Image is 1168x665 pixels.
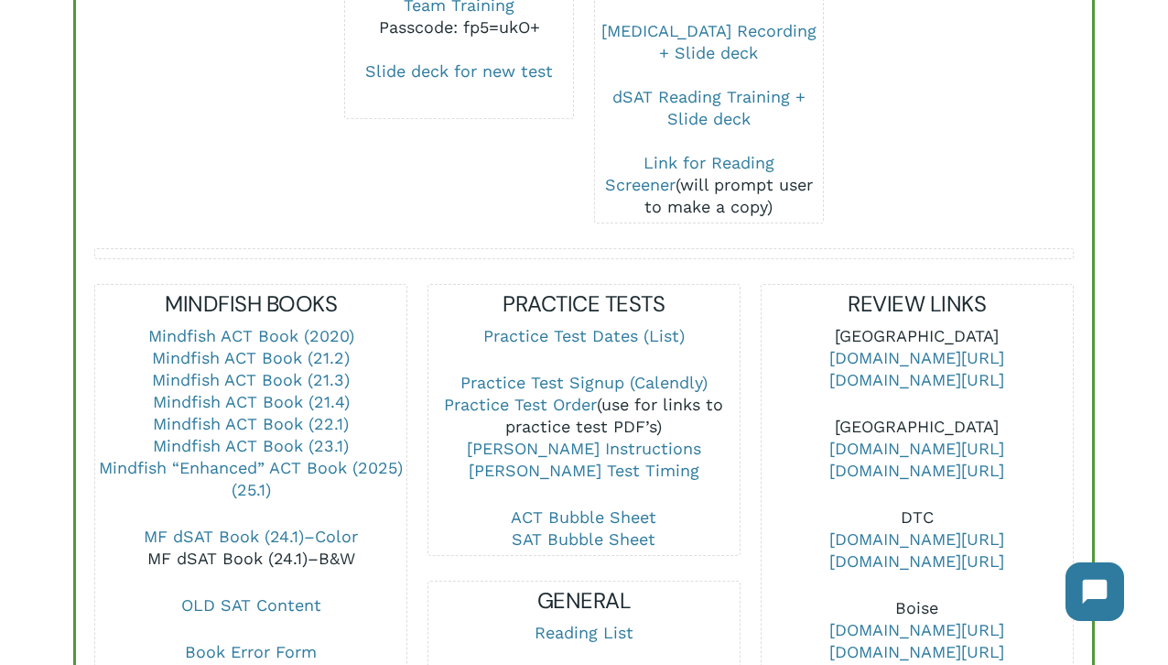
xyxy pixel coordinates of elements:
p: [GEOGRAPHIC_DATA] [762,416,1073,507]
h5: PRACTICE TESTS [428,289,740,319]
a: Mindfish ACT Book (22.1) [153,414,349,433]
a: [DOMAIN_NAME][URL] [829,529,1004,549]
a: OLD SAT Content [181,595,321,615]
a: [PERSON_NAME] Test Timing [469,461,699,480]
a: [DOMAIN_NAME][URL] [829,551,1004,571]
p: DTC [762,507,1073,597]
a: Mindfish ACT Book (23.1) [153,436,349,455]
a: [DOMAIN_NAME][URL] [829,370,1004,389]
a: MF dSAT Book (24.1)–Color [144,527,358,546]
a: Practice Test Order [444,395,597,414]
a: [DOMAIN_NAME][URL] [829,348,1004,367]
a: Mindfish ACT Book (21.2) [152,348,350,367]
a: Link for Reading Screener [605,153,774,194]
a: ACT Bubble Sheet [511,507,656,527]
a: Slide deck for new test [365,61,553,81]
a: [DOMAIN_NAME][URL] [829,461,1004,480]
a: Mindfish “Enhanced” ACT Book (2025) (25.1) [99,458,403,499]
a: Reading List [535,623,633,642]
div: Passcode: fp5=ukO+ [345,16,573,38]
a: SAT Bubble Sheet [512,529,655,549]
a: Book Error Form [185,642,317,661]
a: Practice Test Dates (List) [483,326,685,345]
a: [DOMAIN_NAME][URL] [829,439,1004,458]
a: Practice Test Signup (Calendly) [460,373,708,392]
h5: GENERAL [428,586,740,616]
a: Mindfish ACT Book (2020) [148,326,354,345]
h5: REVIEW LINKS [762,289,1073,319]
a: MF dSAT Book (24.1)–B&W [147,549,355,568]
h5: MINDFISH BOOKS [95,289,406,319]
a: dSAT Reading Training + Slide deck [612,87,806,128]
p: [GEOGRAPHIC_DATA] [762,325,1073,416]
a: [DOMAIN_NAME][URL] [829,620,1004,639]
a: Mindfish ACT Book (21.3) [152,370,350,389]
p: (use for links to practice test PDF’s) [428,372,740,507]
a: [DOMAIN_NAME][URL] [829,642,1004,661]
iframe: Chatbot [1047,544,1142,639]
a: [MEDICAL_DATA] Recording + Slide deck [601,21,817,62]
a: Mindfish ACT Book (21.4) [153,392,350,411]
a: [PERSON_NAME] Instructions [467,439,701,458]
div: (will prompt user to make a copy) [595,152,823,218]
